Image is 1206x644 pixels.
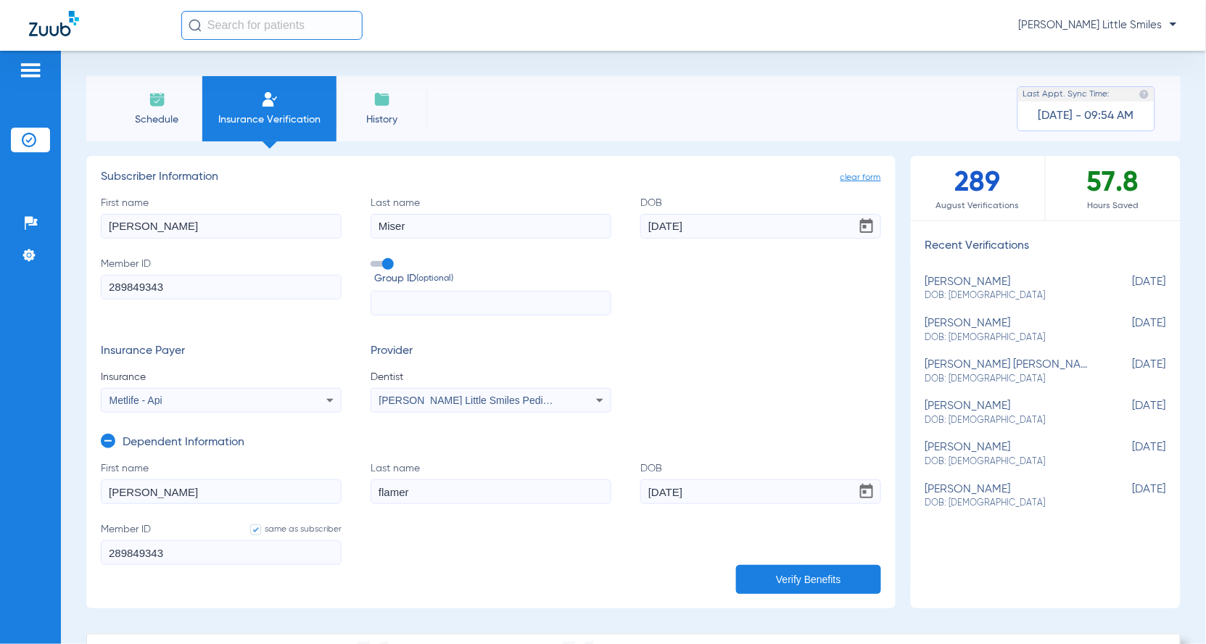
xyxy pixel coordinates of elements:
span: DOB: [DEMOGRAPHIC_DATA] [925,331,1094,344]
input: Last name [371,479,611,504]
label: same as subscriber [236,522,342,537]
input: Last name [371,214,611,239]
span: [DATE] - 09:54 AM [1038,109,1134,123]
label: First name [101,196,342,239]
span: Insurance Verification [213,112,326,127]
span: Schedule [123,112,191,127]
span: [DATE] [1094,276,1166,302]
label: Last name [371,196,611,239]
span: [DATE] [1094,317,1166,344]
label: DOB [640,461,881,504]
span: Group ID [374,271,611,286]
label: Last name [371,461,611,504]
img: hamburger-icon [19,62,42,79]
img: History [373,91,391,108]
span: [DATE] [1094,441,1166,468]
label: DOB [640,196,881,239]
button: Verify Benefits [736,565,881,594]
span: August Verifications [911,199,1045,213]
img: Manual Insurance Verification [261,91,278,108]
span: [DATE] [1094,400,1166,426]
input: Member IDsame as subscriber [101,540,342,565]
div: [PERSON_NAME] [925,400,1094,426]
h3: Dependent Information [123,436,244,450]
span: clear form [841,170,881,185]
span: [DATE] [1094,358,1166,385]
label: First name [101,461,342,504]
iframe: Chat Widget [1133,574,1206,644]
h3: Subscriber Information [101,170,881,185]
label: Member ID [101,522,342,565]
img: Zuub Logo [29,11,79,36]
img: Search Icon [189,19,202,32]
h3: Insurance Payer [101,344,342,359]
span: Insurance [101,370,342,384]
div: [PERSON_NAME] [925,441,1094,468]
input: First name [101,214,342,239]
span: Dentist [371,370,611,384]
input: DOBOpen calendar [640,214,881,239]
span: [PERSON_NAME] Little Smiles [1019,18,1177,33]
input: DOBOpen calendar [640,479,881,504]
input: Member ID [101,275,342,300]
span: Hours Saved [1046,199,1181,213]
div: [PERSON_NAME] [PERSON_NAME] [925,358,1094,385]
div: 57.8 [1046,156,1181,220]
img: last sync help info [1139,89,1149,99]
h3: Provider [371,344,611,359]
input: First name [101,479,342,504]
small: (optional) [416,271,453,286]
div: [PERSON_NAME] [925,276,1094,302]
div: [PERSON_NAME] [925,483,1094,510]
span: [DATE] [1094,483,1166,510]
span: DOB: [DEMOGRAPHIC_DATA] [925,455,1094,468]
span: [PERSON_NAME] Little Smiles Pediatric 1245569516 [379,395,622,406]
button: Open calendar [852,477,881,506]
div: [PERSON_NAME] [925,317,1094,344]
span: Metlife - Api [110,395,162,406]
div: 289 [911,156,1046,220]
span: DOB: [DEMOGRAPHIC_DATA] [925,373,1094,386]
span: History [347,112,416,127]
span: DOB: [DEMOGRAPHIC_DATA] [925,289,1094,302]
button: Open calendar [852,212,881,241]
span: DOB: [DEMOGRAPHIC_DATA] [925,497,1094,510]
img: Schedule [149,91,166,108]
label: Member ID [101,257,342,316]
span: DOB: [DEMOGRAPHIC_DATA] [925,414,1094,427]
input: Search for patients [181,11,363,40]
span: Last Appt. Sync Time: [1023,87,1110,102]
h3: Recent Verifications [911,239,1181,254]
